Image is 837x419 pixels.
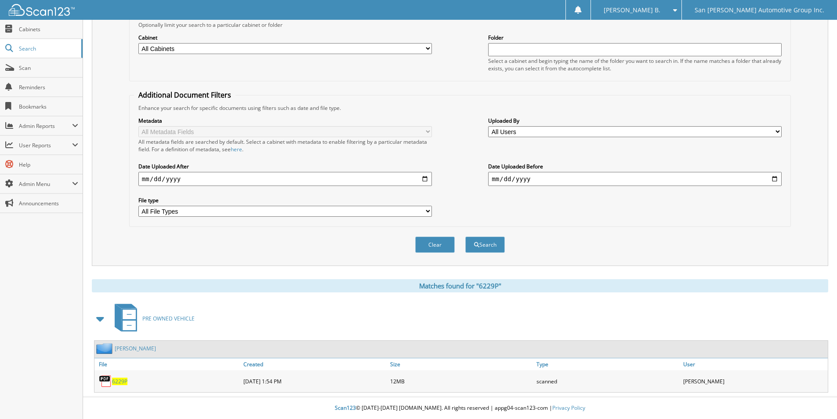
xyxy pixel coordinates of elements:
span: Bookmarks [19,103,78,110]
span: Scan [19,64,78,72]
button: Search [465,237,505,253]
input: start [138,172,432,186]
button: Clear [415,237,455,253]
a: Size [388,358,535,370]
a: 6229P [112,378,127,385]
a: Type [534,358,681,370]
label: Metadata [138,117,432,124]
div: [DATE] 1:54 PM [241,372,388,390]
div: All metadata fields are searched by default. Select a cabinet with metadata to enable filtering b... [138,138,432,153]
span: Cabinets [19,26,78,33]
label: Date Uploaded After [138,163,432,170]
label: Uploaded By [488,117,782,124]
span: PRE OWNED VEHICLE [142,315,195,322]
div: [PERSON_NAME] [681,372,828,390]
a: [PERSON_NAME] [115,345,156,352]
span: Scan123 [335,404,356,412]
a: PRE OWNED VEHICLE [109,301,195,336]
div: Optionally limit your search to a particular cabinet or folder [134,21,786,29]
div: Enhance your search for specific documents using filters such as date and file type. [134,104,786,112]
span: San [PERSON_NAME] Automotive Group Inc. [695,7,824,13]
span: Search [19,45,77,52]
img: scan123-logo-white.svg [9,4,75,16]
label: Date Uploaded Before [488,163,782,170]
span: Reminders [19,84,78,91]
a: Created [241,358,388,370]
a: File [94,358,241,370]
div: © [DATE]-[DATE] [DOMAIN_NAME]. All rights reserved | appg04-scan123-com | [83,397,837,419]
legend: Additional Document Filters [134,90,236,100]
label: Folder [488,34,782,41]
div: 12MB [388,372,535,390]
label: File type [138,197,432,204]
a: User [681,358,828,370]
div: Matches found for "6229P" [92,279,828,292]
span: [PERSON_NAME] B. [604,7,660,13]
label: Cabinet [138,34,432,41]
iframe: Chat Widget [793,377,837,419]
span: Admin Reports [19,122,72,130]
a: here [231,146,242,153]
span: Help [19,161,78,168]
a: Privacy Policy [552,404,585,412]
span: Admin Menu [19,180,72,188]
img: PDF.png [99,375,112,388]
div: scanned [534,372,681,390]
div: Select a cabinet and begin typing the name of the folder you want to search in. If the name match... [488,57,782,72]
span: Announcements [19,200,78,207]
input: end [488,172,782,186]
span: User Reports [19,142,72,149]
img: folder2.png [96,343,115,354]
